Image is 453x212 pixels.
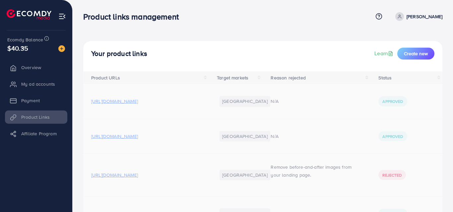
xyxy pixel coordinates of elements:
[7,9,51,20] img: logo
[58,45,65,52] img: image
[7,36,43,43] span: Ecomdy Balance
[58,13,66,20] img: menu
[91,50,147,58] h4: Your product links
[83,12,184,21] h3: Product links management
[7,43,28,53] span: $40.35
[374,50,395,57] a: Learn
[397,48,434,60] button: Create new
[393,12,442,21] a: [PERSON_NAME]
[407,13,442,21] p: [PERSON_NAME]
[404,50,428,57] span: Create new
